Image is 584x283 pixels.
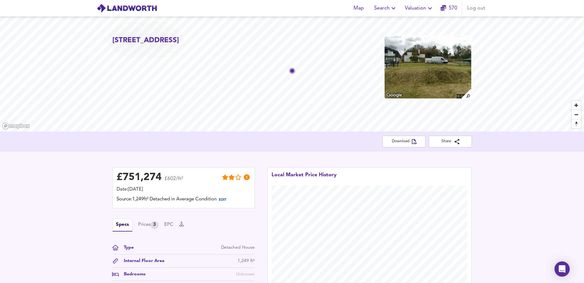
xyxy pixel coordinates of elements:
div: Date: [DATE] [117,186,251,193]
div: Open Intercom Messenger [554,261,570,277]
div: Internal Floor Area [119,258,164,264]
button: Specs [112,219,132,232]
div: Local Market Price History [272,172,337,185]
span: Unknown [236,272,255,276]
span: EDIT [219,198,226,202]
img: logo [97,3,157,13]
div: 1,249 ft² [238,258,255,264]
a: Mapbox homepage [2,122,30,130]
button: Zoom out [572,110,581,119]
button: Download [382,136,426,147]
div: Type [119,244,134,251]
span: £602/ft² [164,176,183,185]
div: Source: 1,249ft² Detached in Average Condition [117,196,251,204]
img: search [461,88,472,99]
h2: [STREET_ADDRESS] [112,36,179,45]
span: Valuation [405,4,434,13]
button: Map [349,2,369,15]
a: 570 [440,4,457,13]
button: Zoom in [572,101,581,110]
span: Download [387,138,420,145]
span: Search [374,4,397,13]
button: Share [429,136,472,147]
span: Log out [467,4,485,13]
button: Reset bearing to north [572,119,581,128]
span: Map [351,4,366,13]
button: 570 [439,2,459,15]
div: Prices [138,221,158,229]
button: Prices3 [138,221,158,229]
div: £ 751,274 [117,173,162,182]
div: 3 [151,221,158,229]
div: Bedrooms [119,271,145,278]
span: Share [434,138,467,145]
img: property [384,36,472,99]
div: Detached House [221,244,255,251]
button: Search [372,2,400,15]
button: Valuation [402,2,436,15]
button: Log out [465,2,488,15]
button: EPC [164,221,173,228]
